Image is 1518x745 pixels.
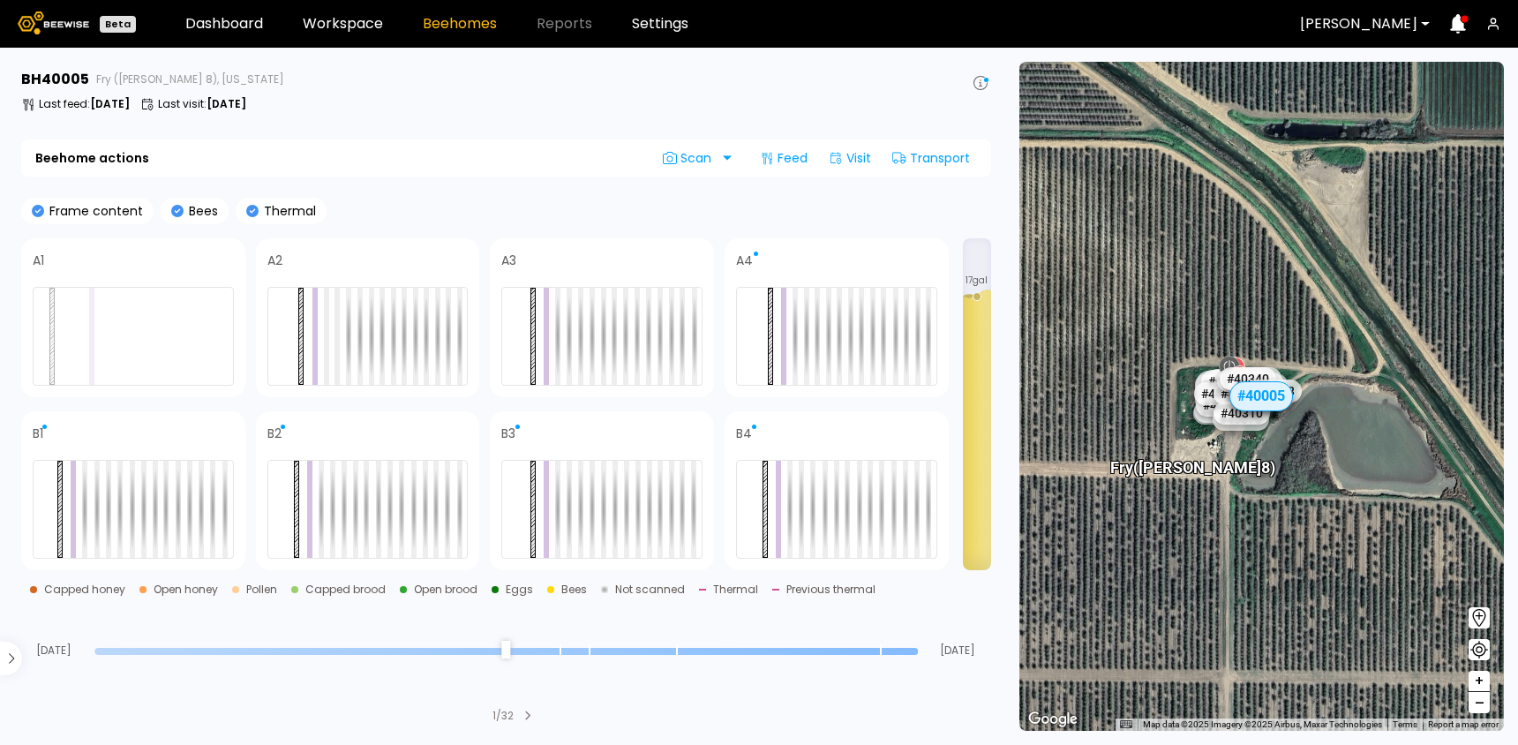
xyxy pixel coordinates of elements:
[1217,369,1274,392] div: # 40302
[96,74,284,85] span: Fry ([PERSON_NAME] 8), [US_STATE]
[35,152,149,164] b: Beehome actions
[33,427,43,440] h4: B1
[1475,692,1484,714] span: –
[246,584,277,595] div: Pollen
[1229,381,1293,411] div: # 40005
[506,584,533,595] div: Eggs
[615,584,685,595] div: Not scanned
[1428,719,1499,729] a: Report a map error
[753,144,815,172] div: Feed
[1201,370,1258,393] div: # 40378
[100,16,136,33] div: Beta
[1469,671,1490,692] button: +
[44,205,143,217] p: Frame content
[18,11,89,34] img: Beewise logo
[1214,402,1271,425] div: # 40310
[492,708,514,724] div: 1 / 32
[736,427,752,440] h4: B4
[185,17,263,31] a: Dashboard
[1120,719,1132,731] button: Keyboard shortcuts
[1194,382,1251,405] div: # 40177
[414,584,477,595] div: Open brood
[736,254,753,267] h4: A4
[44,584,125,595] div: Capped honey
[501,427,515,440] h4: B3
[423,17,497,31] a: Beehomes
[632,17,688,31] a: Settings
[713,584,758,595] div: Thermal
[925,645,991,656] span: [DATE]
[303,17,383,31] a: Workspace
[1474,670,1484,692] span: +
[1111,440,1276,477] div: Fry ([PERSON_NAME] 8)
[561,584,587,595] div: Bees
[154,584,218,595] div: Open honey
[158,99,246,109] p: Last visit :
[501,254,516,267] h4: A3
[267,254,282,267] h4: A2
[21,645,87,656] span: [DATE]
[786,584,875,595] div: Previous thermal
[207,96,246,111] b: [DATE]
[1214,382,1270,405] div: # 40357
[822,144,878,172] div: Visit
[33,254,44,267] h4: A1
[1024,708,1082,731] a: Open this area in Google Maps (opens a new window)
[1469,692,1490,713] button: –
[1245,380,1302,403] div: # 40323
[259,205,316,217] p: Thermal
[1024,708,1082,731] img: Google
[1220,367,1276,390] div: # 40340
[537,17,592,31] span: Reports
[90,96,130,111] b: [DATE]
[966,276,988,285] span: 17 gal
[885,144,977,172] div: Transport
[305,584,386,595] div: Capped brood
[184,205,218,217] p: Bees
[39,99,130,109] p: Last feed :
[1393,719,1417,729] a: Terms (opens in new tab)
[267,427,282,440] h4: B2
[1143,719,1382,729] span: Map data ©2025 Imagery ©2025 Airbus, Maxar Technologies
[21,72,89,87] h3: BH 40005
[663,151,718,165] span: Scan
